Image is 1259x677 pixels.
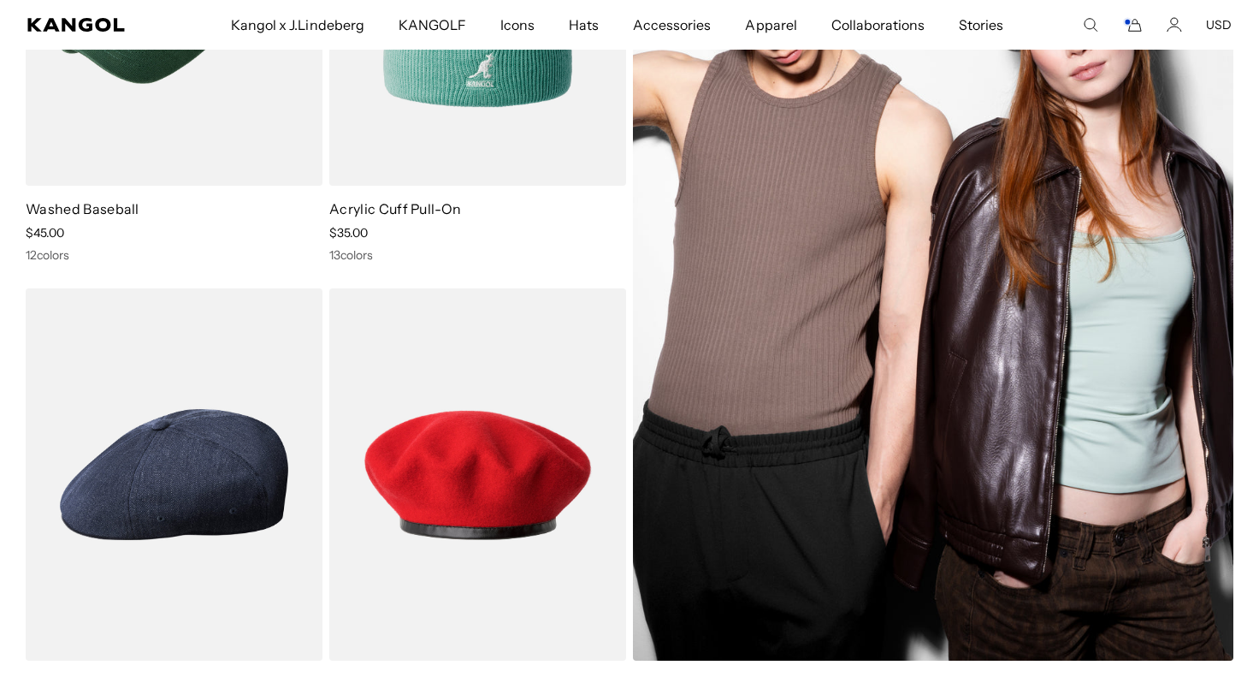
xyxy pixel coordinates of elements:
span: $45.00 [26,225,64,241]
a: Acrylic Cuff Pull-On [329,200,461,217]
img: Monty® Wool Beret [329,288,626,662]
button: Cart [1122,17,1143,33]
div: 13 colors [329,247,626,263]
summary: Search here [1083,17,1098,33]
span: $35.00 [329,225,368,241]
img: Wool FlexFit® 504 [26,288,322,662]
a: Washed Baseball [26,200,139,217]
a: Account [1167,17,1182,33]
a: Kangol [27,18,151,32]
button: USD [1206,17,1232,33]
div: 12 colors [26,247,322,263]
